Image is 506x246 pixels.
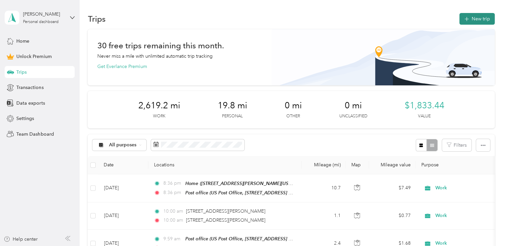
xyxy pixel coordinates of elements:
[98,174,148,202] td: [DATE]
[222,113,243,119] p: Personal
[163,189,182,196] span: 8:36 pm
[435,184,496,192] span: Work
[16,115,34,122] span: Settings
[185,236,388,242] span: Post office (US Post Office, [STREET_ADDRESS] , [GEOGRAPHIC_DATA], [GEOGRAPHIC_DATA])
[272,29,495,85] img: Banner
[16,53,51,60] span: Unlock Premium
[369,174,416,202] td: $7.49
[16,69,27,76] span: Trips
[286,113,300,119] p: Other
[284,100,302,111] span: 0 mi
[16,100,45,107] span: Data exports
[16,38,29,45] span: Home
[163,217,183,224] span: 10:00 am
[302,202,346,230] td: 1.1
[217,100,247,111] span: 19.8 mi
[185,190,388,196] span: Post office (US Post Office, [STREET_ADDRESS] , [GEOGRAPHIC_DATA], [GEOGRAPHIC_DATA])
[186,217,265,223] span: [STREET_ADDRESS][PERSON_NAME]
[339,113,367,119] p: Unclassified
[302,174,346,202] td: 10.7
[302,156,346,174] th: Mileage (mi)
[138,100,180,111] span: 2,619.2 mi
[98,202,148,230] td: [DATE]
[163,180,182,187] span: 8:36 pm
[404,100,444,111] span: $1,833.44
[153,113,165,119] p: Work
[98,156,148,174] th: Date
[418,113,431,119] p: Value
[442,139,471,151] button: Filters
[23,11,65,18] div: [PERSON_NAME]
[435,212,496,219] span: Work
[148,156,302,174] th: Locations
[186,208,265,214] span: [STREET_ADDRESS][PERSON_NAME]
[344,100,362,111] span: 0 mi
[459,13,495,25] button: New trip
[369,202,416,230] td: $0.77
[97,53,212,60] p: Never miss a mile with unlimited automatic trip tracking
[88,15,105,22] h1: Trips
[369,156,416,174] th: Mileage value
[163,235,182,243] span: 9:59 am
[97,63,147,70] button: Get Everlance Premium
[109,143,137,147] span: All purposes
[163,208,183,215] span: 10:00 am
[97,42,224,49] h1: 30 free trips remaining this month.
[16,84,43,91] span: Transactions
[16,131,54,138] span: Team Dashboard
[469,209,506,246] iframe: Everlance-gr Chat Button Frame
[185,181,305,186] span: Home ([STREET_ADDRESS][PERSON_NAME][US_STATE])
[23,20,59,24] div: Personal dashboard
[346,156,369,174] th: Map
[4,236,38,243] button: Help center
